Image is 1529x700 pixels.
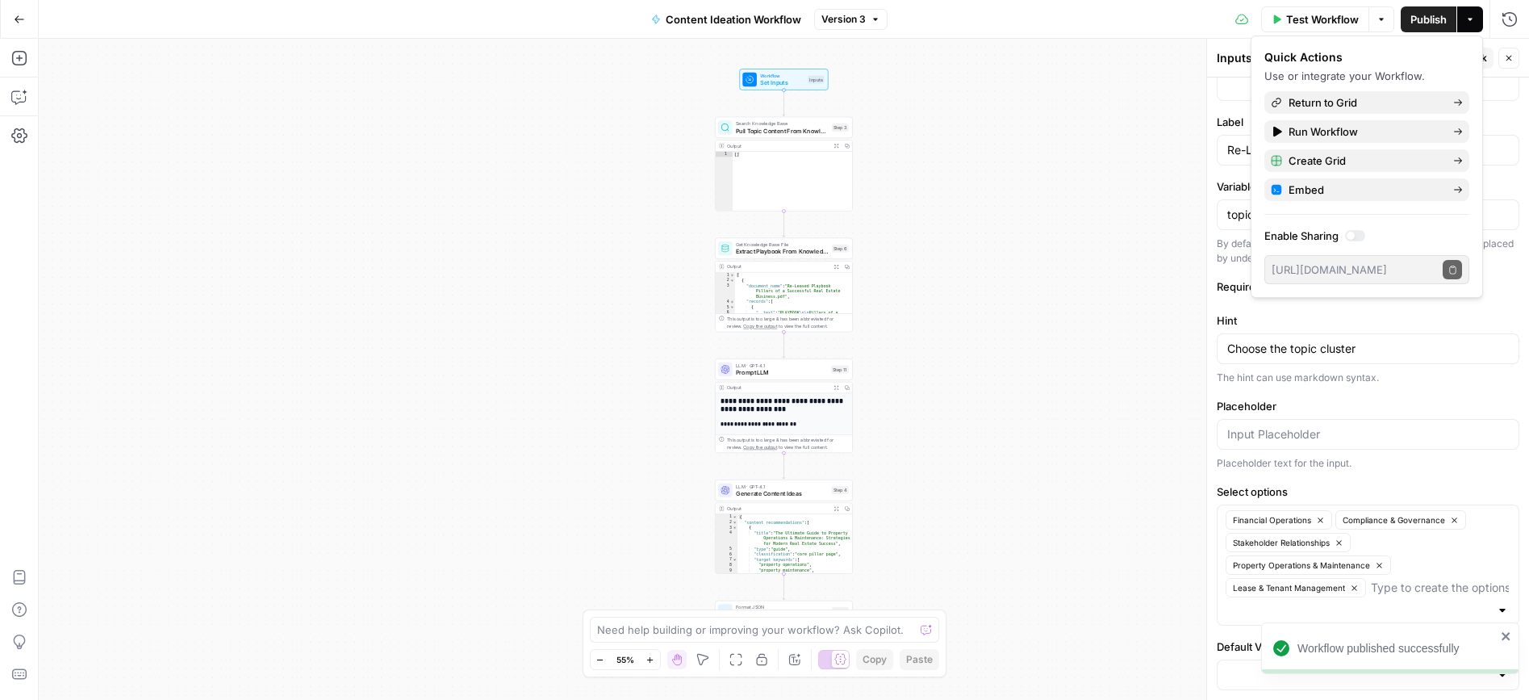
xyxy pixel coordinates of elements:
button: Publish [1401,6,1456,32]
div: This output is too large & has been abbreviated for review. to view the full content. [727,437,849,451]
button: close [1501,630,1512,643]
button: Version 3 [814,9,888,30]
div: 7 [716,557,738,563]
button: Paste [900,649,939,670]
button: Test Workflow [1261,6,1368,32]
div: The hint can use markdown syntax. [1217,371,1519,385]
label: Placeholder [1217,398,1519,414]
div: 2 [716,520,738,526]
div: Step 4 [831,486,848,494]
span: LLM · GPT-4.1 [736,362,827,369]
div: Inputs [808,75,824,83]
span: Format JSON [736,604,829,611]
span: Get Knowledge Base File [736,241,829,248]
g: Edge from step_6 to step_11 [783,332,785,358]
button: Stakeholder Relationships [1226,533,1351,552]
textarea: Choose the topic cluster [1227,341,1509,357]
div: Workflow published successfully [1297,640,1496,656]
label: Required [1217,279,1519,295]
div: Output [727,505,829,512]
span: Copy the output [743,445,777,451]
span: Toggle code folding, rows 5 through 7 [729,304,734,310]
div: Quick Actions [1264,49,1469,65]
span: Copy the output [743,324,777,329]
div: By default this will be the label in lowercase with spaces replaced by underscores. [1217,237,1519,266]
div: 3 [716,283,735,300]
div: 1 [716,152,733,157]
input: Input Placeholder [1227,426,1509,442]
span: Toggle code folding, rows 2 through 9 [729,278,734,283]
span: Set Inputs [760,78,804,87]
span: Toggle code folding, rows 4 through 8 [729,299,734,304]
label: Label [1217,114,1519,130]
input: re_leased_topic_cluster [1227,207,1509,223]
span: Prompt LLM [736,368,827,377]
span: Copy [863,652,887,667]
span: Test Workflow [1286,11,1359,27]
label: Enable Sharing [1264,228,1469,244]
span: Lease & Tenant Management [1233,581,1345,594]
label: Variable Name [1217,178,1519,195]
span: Toggle code folding, rows 1 through 145 [733,514,737,520]
span: LLM · GPT-4.1 [736,483,828,490]
g: Edge from step_4 to step_9 [783,574,785,600]
div: 3 [716,525,738,530]
div: 4 [716,299,735,304]
span: 55% [616,653,634,666]
button: Financial Operations [1226,510,1332,530]
span: Search Knowledge Base [736,120,829,128]
span: Paste [906,652,933,667]
span: Workflow [760,72,804,79]
g: Edge from start to step_3 [783,90,785,116]
input: Input Label [1227,142,1509,158]
span: Content Ideation Workflow [666,11,801,27]
div: WorkflowSet InputsInputs [715,69,853,90]
span: Version 3 [821,12,866,27]
label: Default Value [1217,639,1519,655]
div: Format JSONFormat JSONStep 9 [715,601,853,622]
button: Compliance & Governance [1335,510,1466,530]
button: Content Ideation Workflow [641,6,811,32]
span: Pull Topic Content From Knowledge Base [736,126,829,135]
span: Return to Grid [1289,94,1440,111]
span: Compliance & Governance [1343,513,1445,526]
button: Lease & Tenant Management [1226,578,1366,597]
div: Search Knowledge BasePull Topic Content From Knowledge BaseStep 3Output[] [715,117,853,212]
span: Create Grid [1289,153,1440,169]
g: Edge from step_3 to step_6 [783,211,785,237]
div: 6 [716,551,738,557]
span: Stakeholder Relationships [1233,536,1330,549]
div: Step 6 [832,245,849,253]
div: Step 11 [831,366,849,374]
span: Use or integrate your Workflow. [1264,69,1425,82]
span: Property Operations & Maintenance [1233,559,1370,572]
div: 10 [716,573,738,579]
div: 8 [716,563,738,568]
span: Generate Content Ideas [736,489,828,498]
span: Toggle code folding, rows 3 through 19 [733,525,737,530]
label: Hint [1217,312,1519,329]
div: Step 9 [832,607,849,615]
span: Financial Operations [1233,513,1311,526]
button: Property Operations & Maintenance [1226,555,1391,575]
g: Edge from step_11 to step_4 [783,453,785,479]
span: Toggle code folding, rows 2 through 144 [733,520,737,526]
button: Copy [856,649,893,670]
span: Toggle code folding, rows 1 through 10 [729,272,734,278]
input: Type to create the options [1371,580,1509,596]
label: Select options [1217,484,1519,500]
span: Extract Playbook From Knowledge Base [736,247,829,256]
div: 9 [716,568,738,573]
span: Publish [1410,11,1447,27]
div: 5 [716,304,735,310]
span: Embed [1289,182,1440,198]
div: Inputs [1217,50,1438,66]
div: Output [727,142,829,149]
div: 2 [716,278,735,283]
div: 1 [716,514,738,520]
div: Step 3 [832,124,849,132]
div: Placeholder text for the input. [1217,456,1519,471]
span: Run Workflow [1289,124,1440,140]
div: This output is too large & has been abbreviated for review. to view the full content. [727,316,849,330]
div: Get Knowledge Base FileExtract Playbook From Knowledge BaseStep 6Output[ { "document_name":"Re-Le... [715,237,853,332]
